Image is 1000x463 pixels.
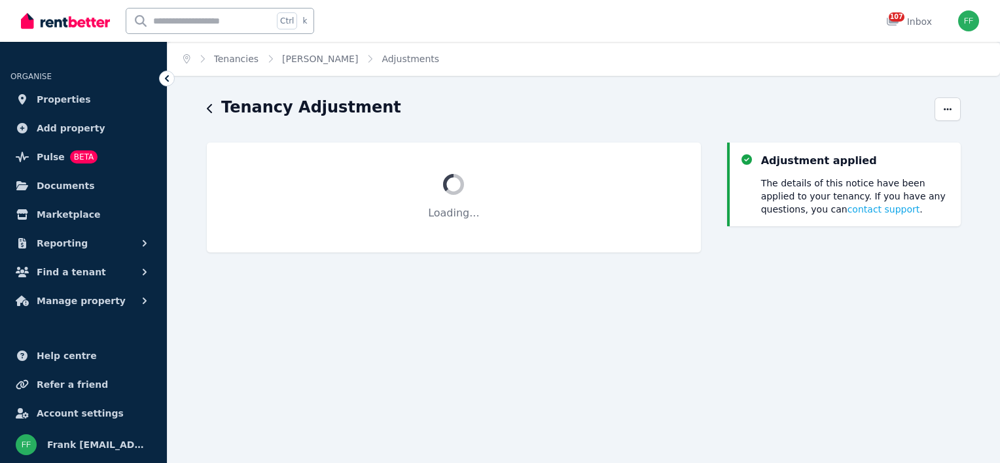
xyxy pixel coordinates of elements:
span: Properties [37,92,91,107]
a: Add property [10,115,156,141]
p: Loading... [238,205,670,221]
p: The details of this notice have been applied to your tenancy. If you have any questions, you can . [761,177,950,216]
h1: Tenancy Adjustment [221,97,401,118]
span: Help centre [37,348,97,364]
span: k [302,16,307,26]
span: Ctrl [277,12,297,29]
img: RentBetter [21,11,110,31]
span: Documents [37,178,95,194]
span: contact support [848,204,920,214]
a: Documents [10,173,156,199]
div: Inbox [886,15,932,28]
span: Add property [37,120,105,136]
span: Refer a friend [37,377,108,392]
span: BETA [70,150,98,163]
img: Frank frank@northwardrentals.com.au [958,10,979,31]
a: Account settings [10,400,156,426]
a: [PERSON_NAME] [282,54,358,64]
div: Adjustment applied [761,153,877,169]
span: Account settings [37,405,124,421]
nav: Breadcrumb [168,42,455,76]
button: Find a tenant [10,259,156,285]
a: PulseBETA [10,144,156,170]
span: Frank [EMAIL_ADDRESS][DOMAIN_NAME] [47,437,151,453]
span: 107 [889,12,904,22]
button: Manage property [10,288,156,314]
a: Marketplace [10,201,156,228]
span: ORGANISE [10,72,52,81]
span: Reporting [37,235,88,251]
a: Help centre [10,343,156,369]
span: Pulse [37,149,65,165]
a: Tenancies [214,54,259,64]
button: Reporting [10,230,156,256]
span: Marketplace [37,207,100,222]
a: Properties [10,86,156,112]
a: Refer a friend [10,371,156,398]
a: Adjustments [382,54,439,64]
span: Manage property [37,293,126,309]
span: Find a tenant [37,264,106,280]
img: Frank frank@northwardrentals.com.au [16,434,37,455]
